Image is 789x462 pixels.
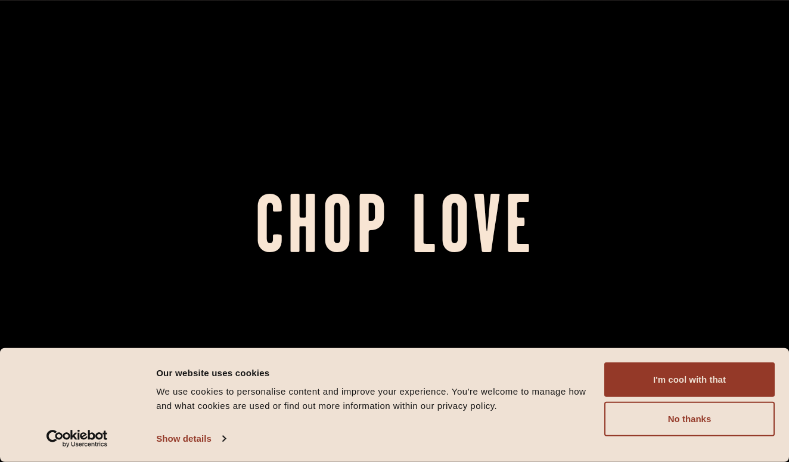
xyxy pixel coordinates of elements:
[25,430,129,448] a: Usercentrics Cookiebot - opens in a new window
[604,362,775,397] button: I'm cool with that
[156,365,591,380] div: Our website uses cookies
[156,430,225,448] a: Show details
[604,402,775,436] button: No thanks
[156,385,591,413] div: We use cookies to personalise content and improve your experience. You're welcome to manage how a...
